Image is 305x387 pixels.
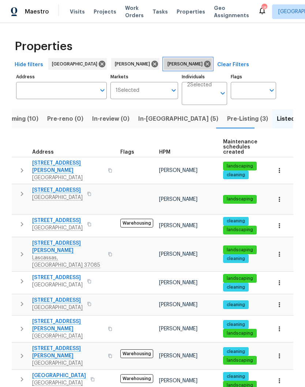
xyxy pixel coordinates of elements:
span: [PERSON_NAME] [167,60,206,68]
span: [STREET_ADDRESS] [32,274,83,281]
button: Open [218,88,228,98]
span: cleaning [224,302,248,308]
span: landscaping [224,275,256,282]
span: landscaping [224,227,256,233]
span: Maestro [25,8,49,15]
span: cleaning [224,322,248,328]
span: Address [32,150,54,155]
button: Open [169,85,179,95]
label: Markets [110,75,178,79]
span: Hide filters [15,60,43,69]
span: Projects [94,8,116,15]
button: Open [97,85,108,95]
button: Open [267,85,277,95]
span: [PERSON_NAME] [159,280,197,285]
span: Tasks [152,9,168,14]
span: Pre-reno (0) [47,114,83,124]
span: 2 Selected [187,82,212,88]
span: Visits [70,8,85,15]
span: [GEOGRAPHIC_DATA] [52,60,100,68]
span: landscaping [224,163,256,169]
label: Flags [231,75,276,79]
span: Geo Assignments [214,4,249,19]
span: In-review (0) [92,114,129,124]
span: cleaning [224,349,248,355]
div: 18 [261,4,267,12]
span: [GEOGRAPHIC_DATA] [32,281,83,289]
span: [PERSON_NAME] [159,378,197,383]
span: landscaping [224,357,256,364]
span: HPM [159,150,170,155]
div: [PERSON_NAME] [111,58,159,70]
span: Properties [15,43,72,50]
span: cleaning [224,284,248,290]
label: Address [16,75,107,79]
span: Work Orders [125,4,144,19]
div: [GEOGRAPHIC_DATA] [48,58,107,70]
span: cleaning [224,256,248,262]
span: Warehousing [120,219,153,228]
span: Clear Filters [217,60,249,69]
span: landscaping [224,330,256,337]
span: cleaning [224,218,248,224]
span: [PERSON_NAME] [159,197,197,202]
span: Flags [120,150,134,155]
span: landscaping [224,196,256,202]
span: [PERSON_NAME] [159,168,197,173]
span: cleaning [224,172,248,178]
span: [PERSON_NAME] [159,223,197,228]
span: [PERSON_NAME] [115,60,153,68]
span: [PERSON_NAME] [159,353,197,358]
button: Hide filters [12,58,46,72]
span: Properties [177,8,205,15]
span: [PERSON_NAME] [159,302,197,307]
span: Warehousing [120,349,153,358]
span: Maintenance schedules created [223,139,257,155]
span: [PERSON_NAME] [159,326,197,331]
div: [PERSON_NAME] [164,58,212,70]
span: 1 Selected [116,87,139,94]
span: landscaping [224,247,256,253]
span: Warehousing [120,374,153,383]
span: cleaning [224,373,248,380]
span: In-[GEOGRAPHIC_DATA] (5) [138,114,218,124]
span: Pre-Listing (3) [227,114,268,124]
button: Clear Filters [214,58,252,72]
span: [PERSON_NAME] [159,252,197,257]
label: Individuals [182,75,227,79]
